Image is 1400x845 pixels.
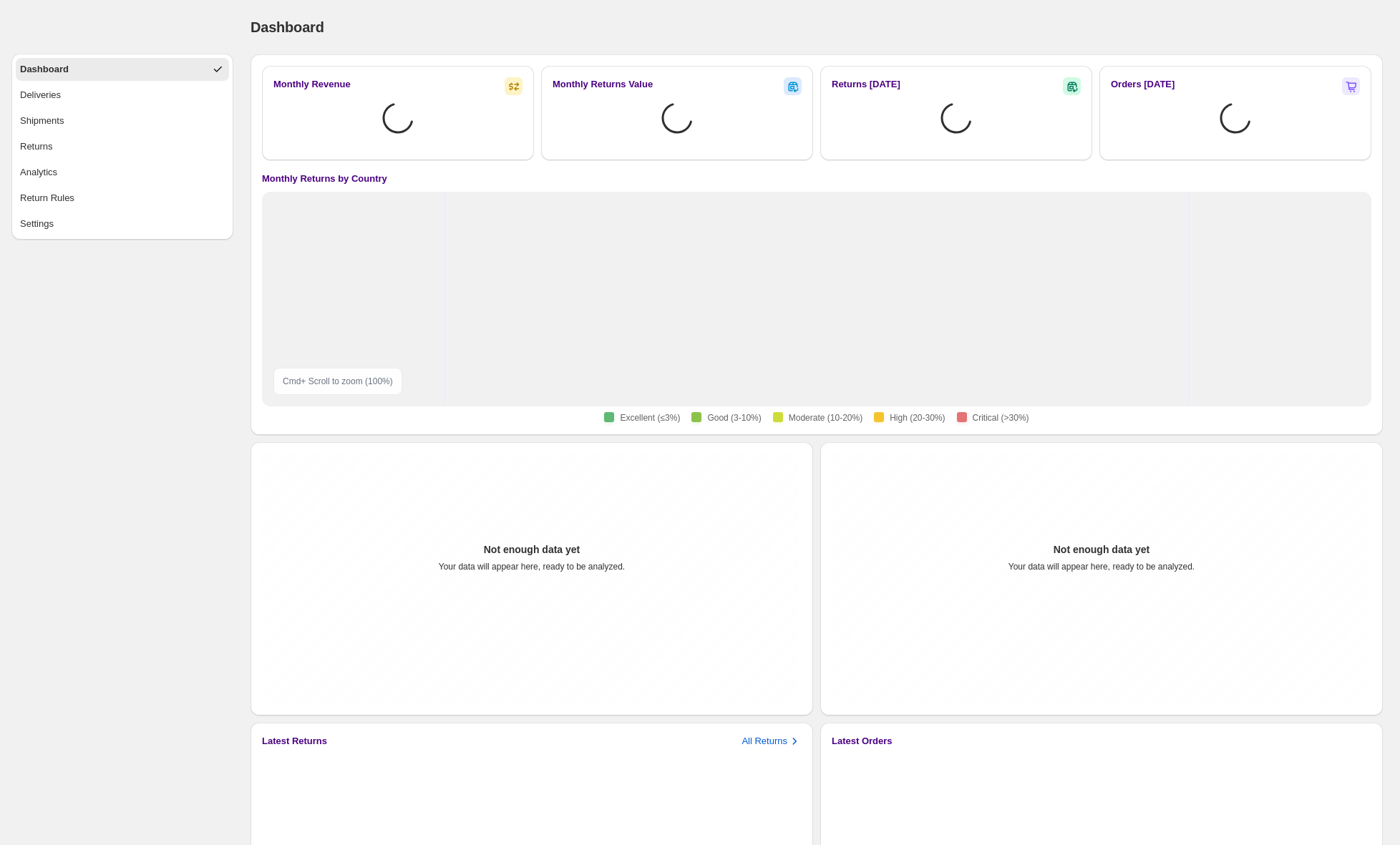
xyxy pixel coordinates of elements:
h2: Returns [DATE] [832,77,900,92]
div: Cmd + Scroll to zoom ( 100 %) [273,368,402,395]
h2: Orders [DATE] [1111,77,1175,92]
button: All Returns [742,734,802,748]
button: Deliveries [16,84,229,107]
div: Analytics [20,165,57,180]
span: Moderate (10-20%) [789,412,862,424]
div: Dashboard [20,62,69,77]
h4: Monthly Returns by Country [262,172,387,186]
span: Excellent (≤3%) [620,412,680,424]
h2: Monthly Revenue [273,77,351,92]
h3: Latest Returns [262,734,327,748]
h3: Latest Orders [832,734,893,748]
span: High (20-30%) [890,412,945,424]
h2: Monthly Returns Value [553,77,653,92]
button: Dashboard [16,58,229,81]
span: Good (3-10%) [707,412,761,424]
button: Shipments [16,109,229,132]
div: Returns [20,140,53,154]
button: Returns [16,135,229,158]
span: Dashboard [251,19,324,35]
button: Return Rules [16,187,229,210]
div: Return Rules [20,191,74,205]
button: Analytics [16,161,229,184]
div: Shipments [20,114,64,128]
button: Settings [16,213,229,235]
div: Settings [20,217,54,231]
h3: All Returns [742,734,787,748]
span: Critical (>30%) [973,412,1029,424]
div: Deliveries [20,88,61,102]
